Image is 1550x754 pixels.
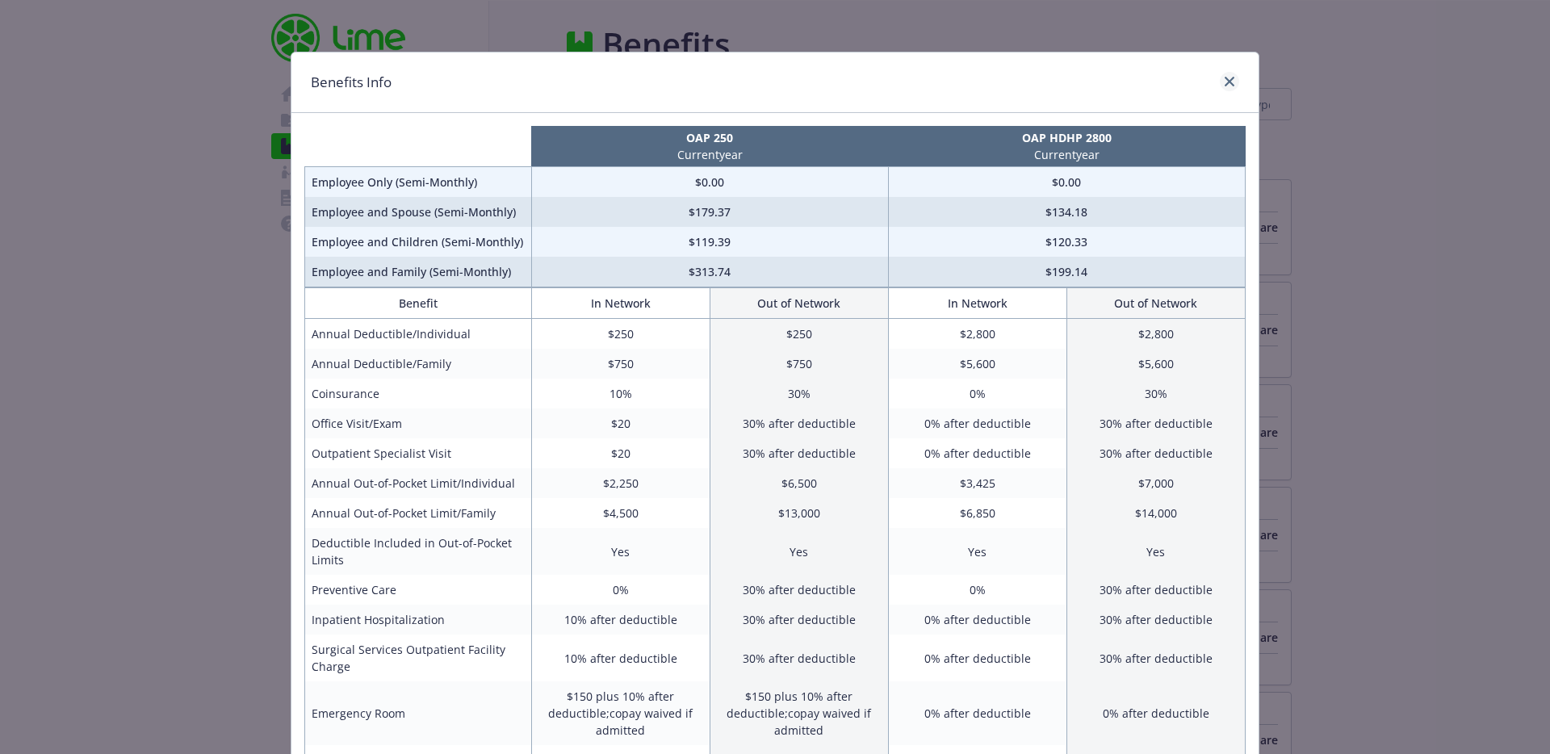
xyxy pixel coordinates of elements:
td: $150 plus 10% after deductible;copay waived if admitted [710,681,888,745]
th: intentionally left blank [305,126,532,167]
p: Current year [534,146,885,163]
td: 0% after deductible [888,438,1066,468]
td: 0% [888,379,1066,408]
td: Office Visit/Exam [305,408,532,438]
td: Surgical Services Outpatient Facility Charge [305,635,532,681]
td: Employee and Family (Semi-Monthly) [305,257,532,287]
td: Annual Deductible/Family [305,349,532,379]
td: 30% after deductible [1066,635,1245,681]
td: Employee and Children (Semi-Monthly) [305,227,532,257]
td: $179.37 [531,197,888,227]
td: $20 [531,408,710,438]
td: 0% after deductible [888,635,1066,681]
td: $0.00 [888,167,1245,198]
td: $7,000 [1066,468,1245,498]
td: $2,800 [888,319,1066,350]
td: $250 [531,319,710,350]
th: Benefit [305,288,532,319]
td: $313.74 [531,257,888,287]
td: $20 [531,438,710,468]
td: $5,600 [1066,349,1245,379]
td: Annual Out-of-Pocket Limit/Family [305,498,532,528]
th: Out of Network [1066,288,1245,319]
td: 30% after deductible [710,408,888,438]
td: $4,500 [531,498,710,528]
td: $134.18 [888,197,1245,227]
td: 30% after deductible [710,575,888,605]
td: $250 [710,319,888,350]
td: $750 [710,349,888,379]
td: Emergency Room [305,681,532,745]
td: $2,800 [1066,319,1245,350]
td: 30% after deductible [1066,575,1245,605]
td: $14,000 [1066,498,1245,528]
td: 30% [1066,379,1245,408]
td: $199.14 [888,257,1245,287]
th: In Network [888,288,1066,319]
td: $119.39 [531,227,888,257]
td: Yes [531,528,710,575]
td: 10% after deductible [531,605,710,635]
td: $6,500 [710,468,888,498]
p: OAP 250 [534,129,885,146]
a: close [1220,72,1239,91]
p: OAP HDHP 2800 [891,129,1242,146]
td: $5,600 [888,349,1066,379]
td: Preventive Care [305,575,532,605]
td: 30% after deductible [1066,438,1245,468]
td: Coinsurance [305,379,532,408]
td: Yes [1066,528,1245,575]
td: $2,250 [531,468,710,498]
td: 30% after deductible [1066,605,1245,635]
td: $150 plus 10% after deductible;copay waived if admitted [531,681,710,745]
td: Annual Out-of-Pocket Limit/Individual [305,468,532,498]
td: $750 [531,349,710,379]
td: 30% after deductible [1066,408,1245,438]
td: Outpatient Specialist Visit [305,438,532,468]
td: $0.00 [531,167,888,198]
h1: Benefits Info [311,72,392,93]
td: 0% after deductible [888,681,1066,745]
td: 30% after deductible [710,605,888,635]
td: $120.33 [888,227,1245,257]
th: Out of Network [710,288,888,319]
td: Yes [888,528,1066,575]
td: 0% after deductible [1066,681,1245,745]
td: 10% after deductible [531,635,710,681]
td: 0% after deductible [888,408,1066,438]
td: $6,850 [888,498,1066,528]
td: $3,425 [888,468,1066,498]
td: Inpatient Hospitalization [305,605,532,635]
td: 0% [888,575,1066,605]
td: Annual Deductible/Individual [305,319,532,350]
td: 0% [531,575,710,605]
td: Employee and Spouse (Semi-Monthly) [305,197,532,227]
td: 30% after deductible [710,635,888,681]
td: 30% [710,379,888,408]
td: Deductible Included in Out-of-Pocket Limits [305,528,532,575]
th: In Network [531,288,710,319]
td: 0% after deductible [888,605,1066,635]
td: Yes [710,528,888,575]
td: $13,000 [710,498,888,528]
p: Current year [891,146,1242,163]
td: 10% [531,379,710,408]
td: Employee Only (Semi-Monthly) [305,167,532,198]
td: 30% after deductible [710,438,888,468]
